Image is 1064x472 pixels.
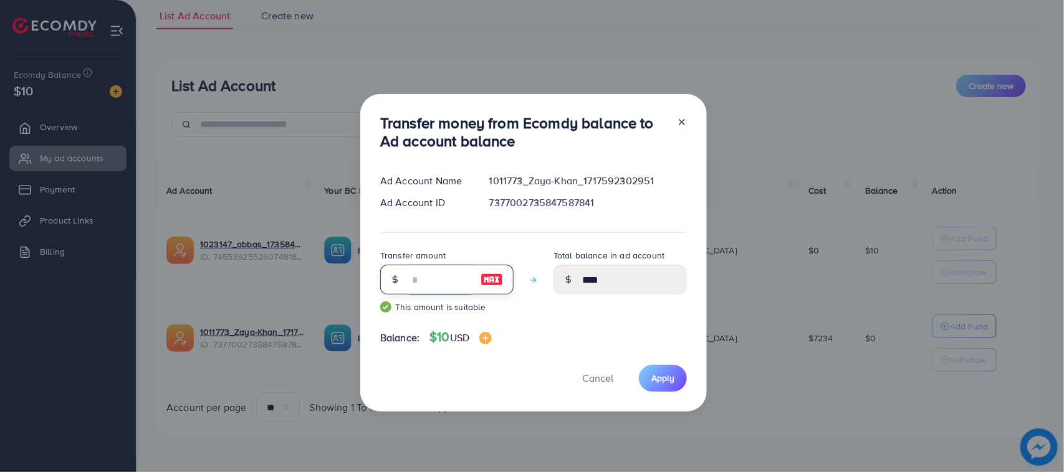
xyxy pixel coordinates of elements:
[429,329,492,345] h4: $10
[370,196,479,210] div: Ad Account ID
[370,174,479,188] div: Ad Account Name
[479,174,697,188] div: 1011773_Zaya-Khan_1717592302951
[651,372,674,384] span: Apply
[481,272,503,287] img: image
[380,301,391,313] img: guide
[380,331,419,345] span: Balance:
[479,196,697,210] div: 7377002735847587841
[380,249,446,262] label: Transfer amount
[479,332,492,344] img: image
[380,301,514,313] small: This amount is suitable
[450,331,469,344] span: USD
[380,114,667,150] h3: Transfer money from Ecomdy balance to Ad account balance
[554,249,664,262] label: Total balance in ad account
[639,365,687,392] button: Apply
[567,365,629,392] button: Cancel
[582,371,613,385] span: Cancel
